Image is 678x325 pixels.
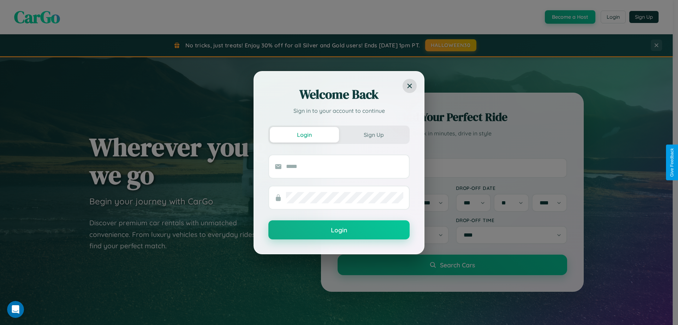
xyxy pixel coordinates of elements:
[339,127,408,143] button: Sign Up
[268,220,410,239] button: Login
[7,301,24,318] iframe: Intercom live chat
[270,127,339,143] button: Login
[268,86,410,103] h2: Welcome Back
[670,148,674,177] div: Give Feedback
[268,106,410,115] p: Sign in to your account to continue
